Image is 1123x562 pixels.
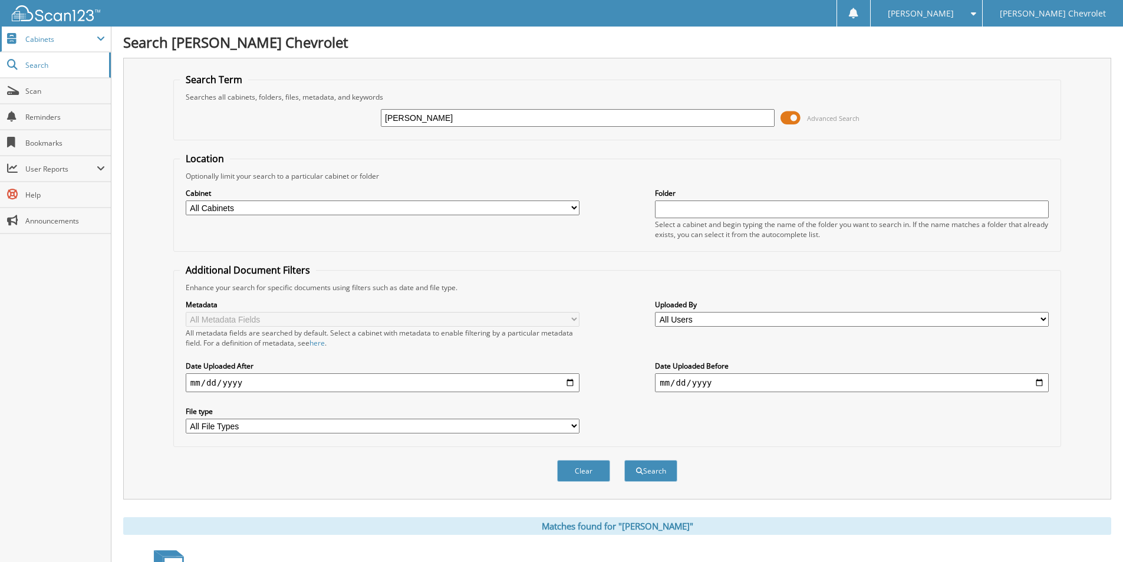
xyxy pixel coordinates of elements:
input: end [655,373,1049,392]
legend: Location [180,152,230,165]
legend: Additional Document Filters [180,264,316,277]
label: Cabinet [186,188,579,198]
legend: Search Term [180,73,248,86]
label: Uploaded By [655,300,1049,310]
h1: Search [PERSON_NAME] Chevrolet [123,32,1111,52]
span: Reminders [25,112,105,122]
span: [PERSON_NAME] [888,10,954,17]
div: Enhance your search for specific documents using filters such as date and file type. [180,282,1055,292]
span: User Reports [25,164,97,174]
span: Announcements [25,216,105,226]
span: Search [25,60,103,70]
span: Help [25,190,105,200]
label: Date Uploaded Before [655,361,1049,371]
span: [PERSON_NAME] Chevrolet [1000,10,1106,17]
a: here [309,338,325,348]
span: Cabinets [25,34,97,44]
div: Optionally limit your search to a particular cabinet or folder [180,171,1055,181]
label: File type [186,406,579,416]
label: Metadata [186,300,579,310]
span: Bookmarks [25,138,105,148]
div: Select a cabinet and begin typing the name of the folder you want to search in. If the name match... [655,219,1049,239]
div: Searches all cabinets, folders, files, metadata, and keywords [180,92,1055,102]
input: start [186,373,579,392]
label: Folder [655,188,1049,198]
button: Clear [557,460,610,482]
iframe: Chat Widget [1064,505,1123,562]
div: All metadata fields are searched by default. Select a cabinet with metadata to enable filtering b... [186,328,579,348]
img: scan123-logo-white.svg [12,5,100,21]
span: Scan [25,86,105,96]
button: Search [624,460,677,482]
label: Date Uploaded After [186,361,579,371]
span: Advanced Search [807,114,859,123]
div: Matches found for "[PERSON_NAME]" [123,517,1111,535]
